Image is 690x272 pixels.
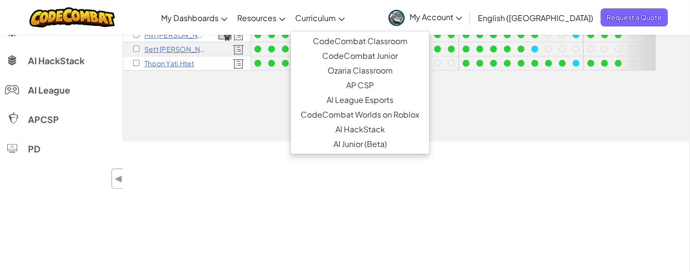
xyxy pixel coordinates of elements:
a: CodeCombat Junior [291,49,429,63]
img: Licensed [233,59,244,70]
img: avatar [388,10,405,26]
a: Ozaria Classroom [291,63,429,78]
p: Thoon Yati Htet [144,59,194,67]
a: AI Junior (Beta) [291,137,429,151]
a: Curriculum [290,4,350,31]
span: AI League [28,86,70,95]
span: English ([GEOGRAPHIC_DATA]) [478,13,593,23]
span: My Account [410,12,462,22]
a: My Account [384,2,467,33]
span: AI HackStack [28,56,84,65]
p: Sett Wai Yan Tun [144,45,206,53]
span: My Dashboards [161,13,219,23]
a: Request a Quote [601,8,668,26]
a: View Course Completion Certificate [219,29,231,40]
a: AP CSP [291,78,429,93]
a: My Dashboards [156,4,232,31]
a: AI HackStack [291,122,429,137]
span: Curriculum [295,13,336,23]
img: Licensed [233,45,244,55]
span: Ozaria [28,27,56,36]
img: Licensed [233,30,244,41]
a: English ([GEOGRAPHIC_DATA]) [473,4,598,31]
img: certificate-icon.png [219,30,231,41]
a: AI League Esports [291,93,429,107]
img: CodeCombat logo [29,7,115,27]
a: CodeCombat Classroom [291,34,429,49]
a: CodeCombat Worlds on Roblox [291,107,429,122]
a: Resources [232,4,290,31]
span: Resources [237,13,276,23]
span: ◀ [114,172,123,186]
